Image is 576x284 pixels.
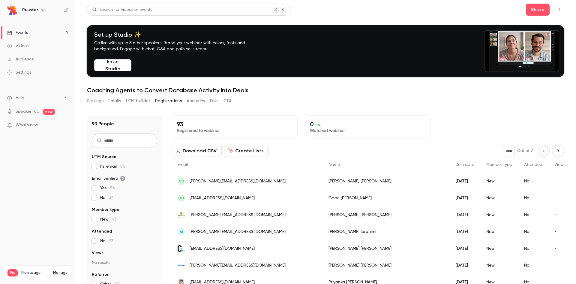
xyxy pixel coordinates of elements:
span: [PERSON_NAME][EMAIL_ADDRESS][DOMAIN_NAME] [190,262,286,269]
div: No [518,240,548,257]
div: [DATE] [450,190,480,206]
span: New [100,216,116,222]
span: Pro [7,269,18,276]
div: [PERSON_NAME] [PERSON_NAME] [322,173,450,190]
div: New [480,173,518,190]
div: [DATE] [450,257,480,274]
a: Manage [53,270,67,275]
p: 93 [177,121,292,128]
a: SpeakerHub [16,108,39,115]
button: Settings [87,96,103,106]
span: Name [328,163,340,167]
p: 0 [310,121,426,128]
div: Settings [7,69,31,75]
div: - [548,206,571,223]
img: Ruuster [7,5,17,15]
div: - [548,190,571,206]
div: No [518,257,548,274]
span: What's new [16,122,38,128]
button: Analytics [187,96,205,106]
button: Enter Studio [94,59,131,71]
span: [PERSON_NAME][EMAIL_ADDRESS][DOMAIN_NAME] [190,229,286,235]
button: Emails [108,96,121,106]
span: No [100,238,113,244]
span: 93 [112,217,116,221]
div: Audience [7,56,34,62]
span: Email [178,163,188,167]
div: No [518,190,548,206]
span: Join date [456,163,474,167]
span: 56 [110,186,115,190]
span: [PERSON_NAME][EMAIL_ADDRESS][DOMAIN_NAME] [190,212,286,218]
h4: Set up Studio ✨ [94,31,259,38]
span: hs_email [100,163,125,169]
div: Videos [7,43,28,49]
h6: Ruuster [22,7,38,13]
span: 84 [120,164,125,169]
span: UTM Source [92,154,116,160]
button: CTA [223,96,232,106]
div: - [548,240,571,257]
span: [PERSON_NAME][EMAIL_ADDRESS][DOMAIN_NAME] [190,178,286,185]
button: Next page [552,145,564,157]
div: Events [7,30,28,36]
span: [EMAIL_ADDRESS][DOMAIN_NAME] [190,246,255,252]
div: New [480,206,518,223]
span: Member type [486,163,512,167]
span: new [43,109,55,115]
p: Go live with up to 8 other speakers. Brand your webinar with colors, fonts and background. Engage... [94,40,259,52]
div: - [548,173,571,190]
div: No [518,173,548,190]
div: [DATE] [450,240,480,257]
span: Referrer [92,272,109,278]
div: [DATE] [450,223,480,240]
p: No results [92,260,157,266]
span: Email verified [92,176,125,182]
button: Download CSV [172,145,222,157]
img: c2realty.com [178,245,185,252]
img: rosinteam.com [178,211,185,218]
span: Yes [100,185,115,191]
span: AI [180,229,183,234]
div: No [518,206,548,223]
span: 37 [109,196,113,200]
span: Views [92,250,103,256]
button: Create Lists [224,145,269,157]
div: [PERSON_NAME] [PERSON_NAME] [322,206,450,223]
span: CS [179,179,184,184]
div: [DATE] [450,206,480,223]
p: Registered to webinar [177,128,292,134]
div: New [480,257,518,274]
span: GO [178,195,184,201]
div: [DATE] [450,173,480,190]
div: [PERSON_NAME] Ibrahimi [322,223,450,240]
div: [PERSON_NAME] [PERSON_NAME] [322,257,450,274]
div: - [548,257,571,274]
div: New [480,240,518,257]
span: Member type [92,207,119,213]
div: Gabe [PERSON_NAME] [322,190,450,206]
p: Out of 2 [517,148,533,154]
span: Attended [92,228,112,234]
span: Views [554,163,565,167]
span: No [100,195,113,201]
span: 93 [109,239,113,243]
div: New [480,223,518,240]
li: help-dropdown-opener [7,95,68,101]
div: - [548,223,571,240]
span: [EMAIL_ADDRESS][DOMAIN_NAME] [190,195,255,201]
button: UTM builder [126,96,150,106]
img: dooleybailey.com [178,262,185,269]
span: Help [16,95,24,101]
h1: Coaching Agents to Convert Database Activity into Deals [87,87,564,94]
div: New [480,190,518,206]
div: No [518,223,548,240]
button: Share [526,4,550,16]
button: Polls [210,96,219,106]
iframe: Noticeable Trigger [61,123,68,128]
div: [PERSON_NAME] [PERSON_NAME] [322,240,450,257]
div: Search for videos or events [92,7,152,13]
span: 0 % [315,123,321,127]
button: Registrations [155,96,182,106]
p: Watched webinar [310,128,426,134]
